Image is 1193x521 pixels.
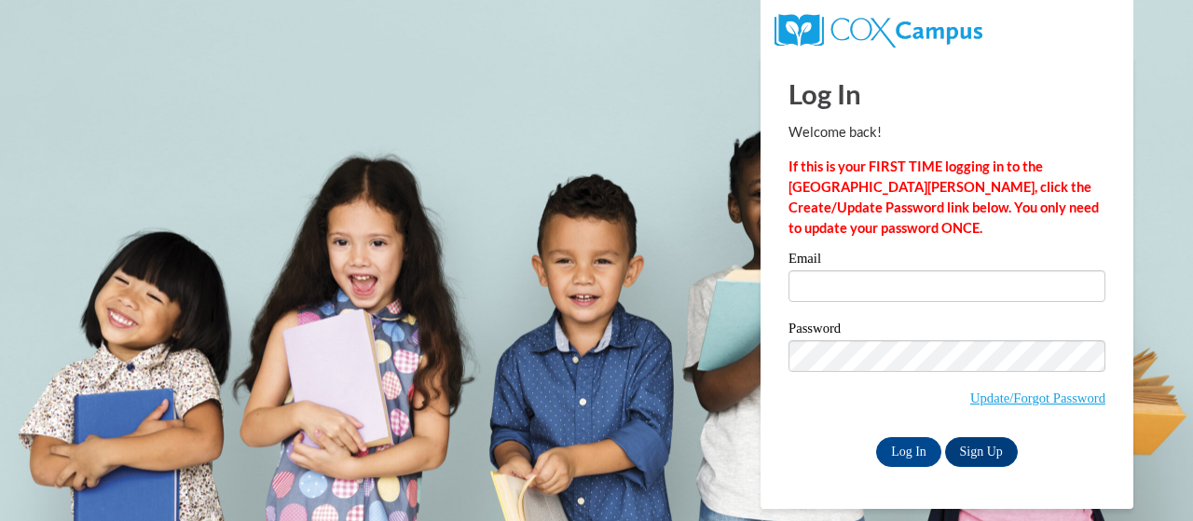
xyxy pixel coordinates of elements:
[788,158,1099,236] strong: If this is your FIRST TIME logging in to the [GEOGRAPHIC_DATA][PERSON_NAME], click the Create/Upd...
[775,21,982,37] a: COX Campus
[788,75,1105,113] h1: Log In
[876,437,941,467] input: Log In
[970,391,1105,405] a: Update/Forgot Password
[945,437,1018,467] a: Sign Up
[788,322,1105,340] label: Password
[788,252,1105,270] label: Email
[775,14,982,48] img: COX Campus
[788,122,1105,143] p: Welcome back!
